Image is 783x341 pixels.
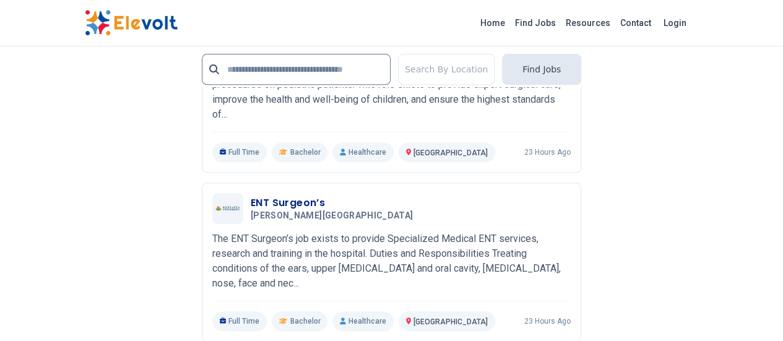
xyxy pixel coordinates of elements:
[332,311,393,331] p: Healthcare
[251,196,418,210] h3: ENT Surgeon’s
[212,24,571,162] a: Kenyatta UniversityPaediatric Surgeon[PERSON_NAME][GEOGRAPHIC_DATA]The Paediatric Surgeon at the ...
[212,142,267,162] p: Full Time
[502,54,581,85] button: Find Jobs
[615,13,656,33] a: Contact
[212,311,267,331] p: Full Time
[656,11,694,35] a: Login
[561,13,615,33] a: Resources
[413,149,488,157] span: [GEOGRAPHIC_DATA]
[510,13,561,33] a: Find Jobs
[212,231,571,291] p: The ENT Surgeon’s job exists to provide Specialized Medical ENT services, research and training i...
[290,147,320,157] span: Bachelor
[475,13,510,33] a: Home
[85,10,178,36] img: Elevolt
[290,316,320,326] span: Bachelor
[212,193,571,331] a: Kenyatta UniversityENT Surgeon’s[PERSON_NAME][GEOGRAPHIC_DATA]The ENT Surgeon’s job exists to pro...
[721,282,783,341] iframe: Chat Widget
[251,210,413,222] span: [PERSON_NAME][GEOGRAPHIC_DATA]
[524,316,571,326] p: 23 hours ago
[215,206,240,211] img: Kenyatta University
[413,317,488,326] span: [GEOGRAPHIC_DATA]
[212,63,571,122] p: The Paediatric Surgeon at the Hospital specializes in performing surgical procedures on pediatric...
[524,147,571,157] p: 23 hours ago
[332,142,393,162] p: Healthcare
